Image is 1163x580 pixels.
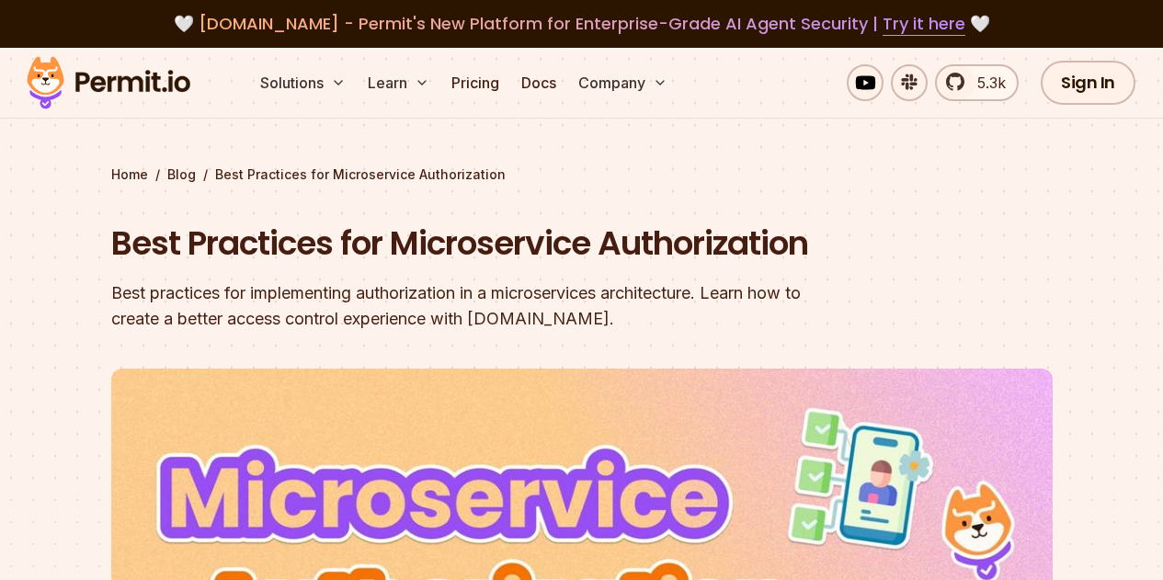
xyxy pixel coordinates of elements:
[44,11,1119,37] div: 🤍 🤍
[18,51,199,114] img: Permit logo
[444,64,507,101] a: Pricing
[167,165,196,184] a: Blog
[111,280,817,332] div: Best practices for implementing authorization in a microservices architecture. Learn how to creat...
[253,64,353,101] button: Solutions
[199,12,965,35] span: [DOMAIN_NAME] - Permit's New Platform for Enterprise-Grade AI Agent Security |
[111,221,817,267] h1: Best Practices for Microservice Authorization
[514,64,564,101] a: Docs
[935,64,1019,101] a: 5.3k
[1041,61,1135,105] a: Sign In
[360,64,437,101] button: Learn
[883,12,965,36] a: Try it here
[966,72,1006,94] span: 5.3k
[111,165,148,184] a: Home
[571,64,675,101] button: Company
[111,165,1053,184] div: / /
